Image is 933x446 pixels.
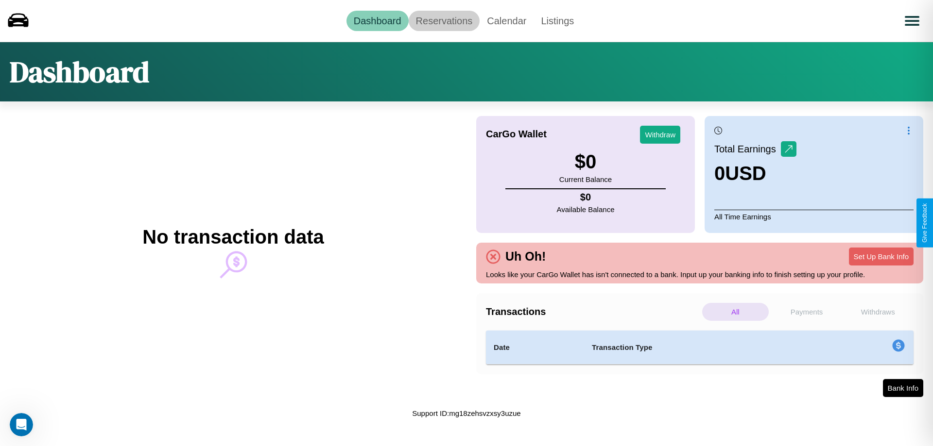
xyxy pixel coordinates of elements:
a: Calendar [480,11,534,31]
iframe: Intercom live chat [10,413,33,436]
table: simple table [486,330,914,364]
p: Total Earnings [714,140,781,158]
h3: $ 0 [559,151,612,173]
p: All Time Earnings [714,210,914,223]
a: Reservations [409,11,480,31]
p: Available Balance [557,203,615,216]
button: Set Up Bank Info [849,248,914,265]
h4: Uh Oh! [501,249,551,264]
h4: CarGo Wallet [486,129,547,140]
button: Open menu [898,7,926,34]
h4: $ 0 [557,192,615,203]
a: Dashboard [346,11,409,31]
button: Bank Info [883,379,923,397]
h1: Dashboard [10,52,149,92]
h3: 0 USD [714,163,796,184]
a: Listings [534,11,581,31]
p: Looks like your CarGo Wallet has isn't connected to a bank. Input up your banking info to finish ... [486,268,914,281]
div: Give Feedback [921,203,928,243]
p: All [702,303,769,321]
button: Withdraw [640,126,680,144]
h4: Transaction Type [592,342,812,353]
p: Current Balance [559,173,612,186]
p: Support ID: mg18zehsvzxsy3uzue [412,407,520,420]
h4: Transactions [486,306,700,317]
p: Withdraws [845,303,911,321]
p: Payments [774,303,840,321]
h4: Date [494,342,576,353]
h2: No transaction data [142,226,324,248]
